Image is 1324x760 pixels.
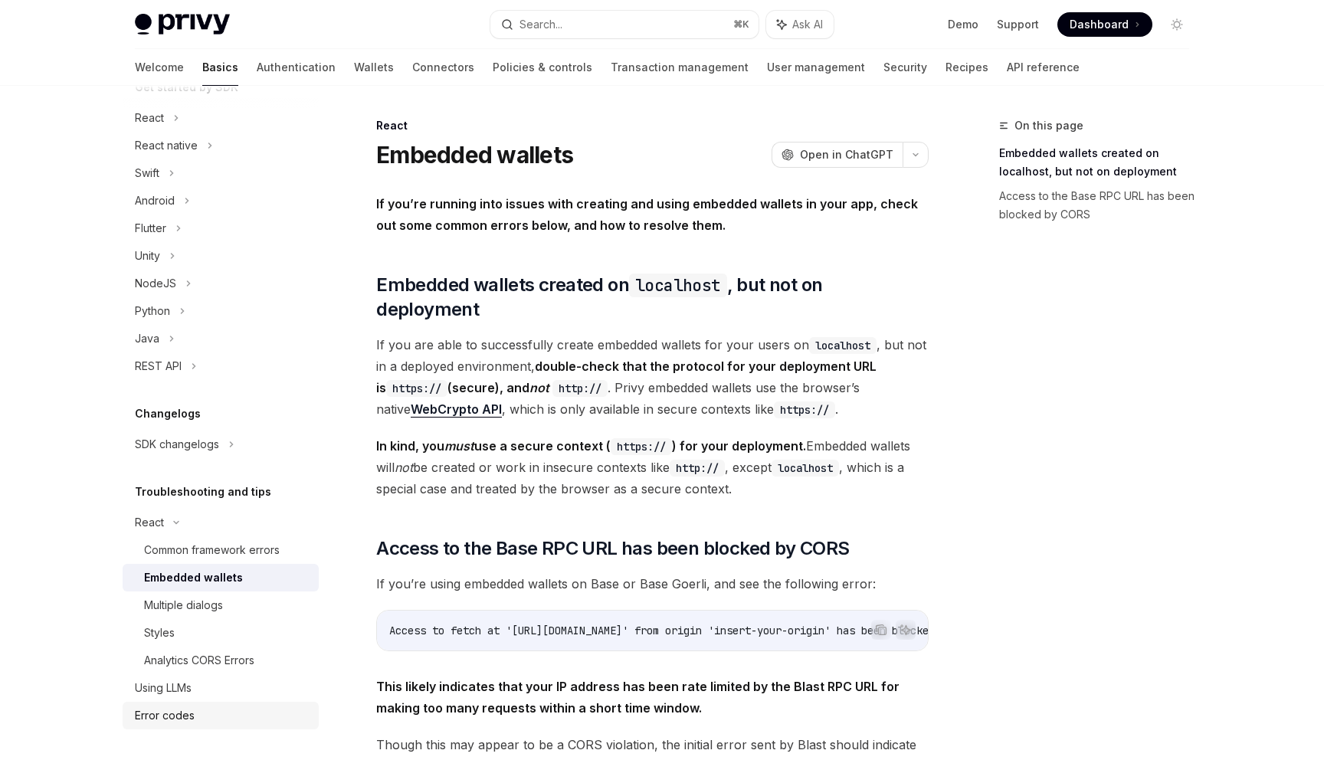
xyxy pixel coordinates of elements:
code: https:// [611,438,672,455]
a: Connectors [412,49,474,86]
a: Authentication [257,49,336,86]
a: WebCrypto API [411,401,502,418]
div: REST API [135,357,182,375]
span: ⌘ K [733,18,749,31]
strong: This likely indicates that your IP address has been rate limited by the Blast RPC URL for making ... [376,679,900,716]
strong: double-check that the protocol for your deployment URL is (secure), and [376,359,877,395]
h5: Troubleshooting and tips [135,483,271,501]
a: Welcome [135,49,184,86]
a: Dashboard [1057,12,1152,37]
span: Access to the Base RPC URL has been blocked by CORS [376,536,849,561]
div: Unity [135,247,160,265]
code: localhost [629,274,727,297]
div: Using LLMs [135,679,192,697]
a: Multiple dialogs [123,591,319,619]
a: Transaction management [611,49,749,86]
button: Ask AI [766,11,834,38]
a: Error codes [123,702,319,729]
a: Policies & controls [493,49,592,86]
button: Search...⌘K [490,11,759,38]
div: Embedded wallets [144,568,243,587]
div: NodeJS [135,274,176,293]
div: Search... [519,15,562,34]
button: Open in ChatGPT [772,142,903,168]
div: React native [135,136,198,155]
em: not [529,380,549,395]
a: Embedded wallets [123,564,319,591]
div: React [135,109,164,127]
a: Security [883,49,927,86]
span: Ask AI [792,17,823,32]
em: must [444,438,474,454]
div: Error codes [135,706,195,725]
code: http:// [552,380,608,397]
div: Swift [135,164,159,182]
strong: In kind, you use a secure context ( ) for your deployment. [376,438,806,454]
a: Recipes [945,49,988,86]
a: API reference [1007,49,1080,86]
a: Styles [123,619,319,647]
a: Wallets [354,49,394,86]
button: Ask AI [896,620,916,640]
a: Access to the Base RPC URL has been blocked by CORS [999,184,1201,227]
span: If you’re using embedded wallets on Base or Base Goerli, and see the following error: [376,573,929,595]
div: Multiple dialogs [144,596,223,614]
span: On this page [1014,116,1083,135]
span: Embedded wallets will be created or work in insecure contexts like , except , which is a special ... [376,435,929,500]
div: React [135,513,164,532]
a: Using LLMs [123,674,319,702]
a: Demo [948,17,978,32]
a: Common framework errors [123,536,319,564]
div: Common framework errors [144,541,280,559]
div: Java [135,329,159,348]
div: Android [135,192,175,210]
code: localhost [809,337,877,354]
code: http:// [670,460,725,477]
span: Dashboard [1070,17,1129,32]
a: User management [767,49,865,86]
img: light logo [135,14,230,35]
h1: Embedded wallets [376,141,573,169]
div: SDK changelogs [135,435,219,454]
div: React [376,118,929,133]
em: not [395,460,413,475]
code: https:// [774,401,835,418]
strong: If you’re running into issues with creating and using embedded wallets in your app, check out som... [376,196,918,233]
span: Open in ChatGPT [800,147,893,162]
a: Support [997,17,1039,32]
div: Flutter [135,219,166,237]
div: Python [135,302,170,320]
a: Embedded wallets created on localhost, but not on deployment [999,141,1201,184]
a: Analytics CORS Errors [123,647,319,674]
span: Embedded wallets created on , but not on deployment [376,273,929,322]
div: Analytics CORS Errors [144,651,254,670]
code: https:// [386,380,447,397]
span: If you are able to successfully create embedded wallets for your users on , but not in a deployed... [376,334,929,420]
button: Toggle dark mode [1165,12,1189,37]
a: Basics [202,49,238,86]
h5: Changelogs [135,405,201,423]
button: Copy the contents from the code block [871,620,891,640]
div: Styles [144,624,175,642]
span: Access to fetch at '[URL][DOMAIN_NAME]' from origin 'insert-your-origin' has been blocked by CORS... [389,624,1045,637]
code: localhost [772,460,839,477]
